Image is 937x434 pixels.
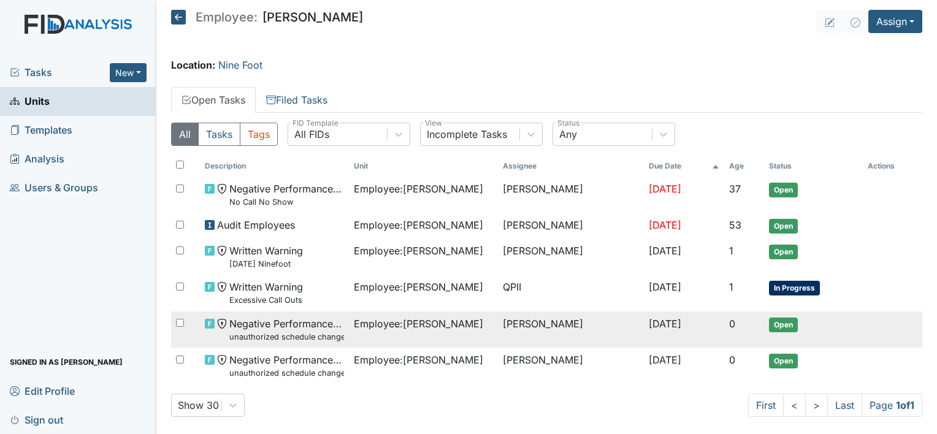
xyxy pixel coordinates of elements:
span: 1 [729,281,733,293]
span: In Progress [769,281,820,295]
div: Incomplete Tasks [427,127,507,142]
span: 53 [729,219,741,231]
span: [DATE] [649,183,681,195]
th: Toggle SortBy [200,156,349,177]
span: Edit Profile [10,381,75,400]
span: Employee: [196,11,258,23]
div: Open Tasks [171,123,922,417]
span: Units [10,92,50,111]
th: Toggle SortBy [644,156,724,177]
small: unauthorized schedule change [229,331,344,343]
span: Employee : [PERSON_NAME] [354,218,483,232]
span: Open [769,183,798,197]
span: 0 [729,354,735,366]
span: Employee : [PERSON_NAME] [354,243,483,258]
span: Employee : [PERSON_NAME] [354,181,483,196]
span: Employee : [PERSON_NAME] [354,280,483,294]
div: Any [559,127,577,142]
span: Employee : [PERSON_NAME] [354,316,483,331]
small: No Call No Show [229,196,344,208]
a: Tasks [10,65,110,80]
span: Sign out [10,410,63,429]
td: [PERSON_NAME] [498,177,644,213]
a: Filed Tasks [256,87,338,113]
div: Show 30 [178,398,219,413]
span: Written Warning 8.10.2025 Ninefoot [229,243,303,270]
span: Negative Performance Review unauthorized schedule change [229,316,344,343]
button: New [110,63,147,82]
span: Users & Groups [10,178,98,197]
span: Open [769,219,798,234]
span: Page [862,394,922,417]
span: Open [769,245,798,259]
a: First [748,394,784,417]
th: Toggle SortBy [349,156,498,177]
button: Tags [240,123,278,146]
span: Open [769,354,798,368]
td: [PERSON_NAME] [498,238,644,275]
small: Excessive Call Outs [229,294,303,306]
span: 37 [729,183,741,195]
span: [DATE] [649,219,681,231]
a: Open Tasks [171,87,256,113]
span: Written Warning Excessive Call Outs [229,280,303,306]
span: 1 [729,245,733,257]
strong: 1 of 1 [896,399,914,411]
a: < [783,394,806,417]
span: [DATE] [649,318,681,330]
th: Toggle SortBy [724,156,764,177]
small: [DATE] Ninefoot [229,258,303,270]
div: All FIDs [294,127,329,142]
small: unauthorized schedule change [229,367,344,379]
span: Negative Performance Review No Call No Show [229,181,344,208]
span: [DATE] [649,245,681,257]
span: Open [769,318,798,332]
input: Toggle All Rows Selected [176,161,184,169]
button: Tasks [198,123,240,146]
span: Employee : [PERSON_NAME] [354,352,483,367]
nav: task-pagination [748,394,922,417]
th: Actions [863,156,922,177]
h5: [PERSON_NAME] [171,10,363,25]
td: [PERSON_NAME] [498,348,644,384]
td: QPII [498,275,644,311]
a: Nine Foot [218,59,262,71]
span: Analysis [10,150,64,169]
button: Assign [868,10,922,33]
span: 0 [729,318,735,330]
span: [DATE] [649,281,681,293]
span: Templates [10,121,72,140]
td: [PERSON_NAME] [498,213,644,238]
strong: Location: [171,59,215,71]
a: > [805,394,828,417]
a: Last [827,394,862,417]
td: [PERSON_NAME] [498,311,644,348]
span: [DATE] [649,354,681,366]
span: Audit Employees [217,218,295,232]
div: Type filter [171,123,278,146]
th: Assignee [498,156,644,177]
th: Toggle SortBy [764,156,862,177]
button: All [171,123,199,146]
span: Signed in as [PERSON_NAME] [10,352,123,371]
span: Negative Performance Review unauthorized schedule change [229,352,344,379]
